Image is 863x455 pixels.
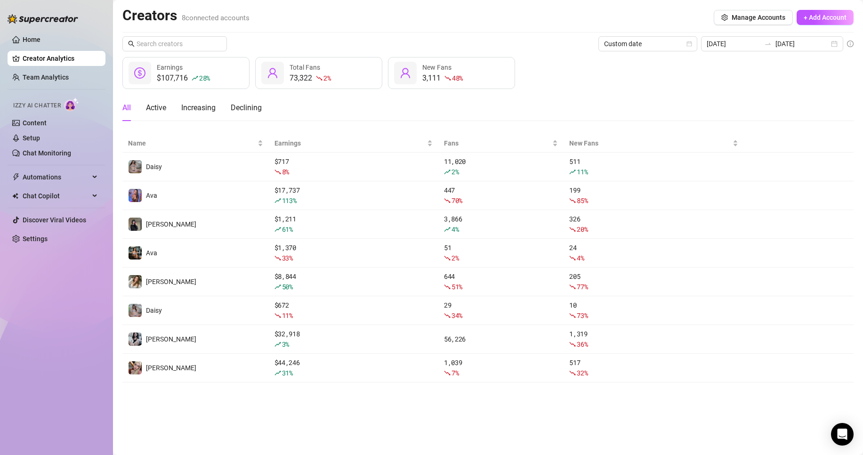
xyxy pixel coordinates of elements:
span: fall [569,284,576,290]
div: 3,866 [444,214,558,235]
span: Earnings [157,64,183,71]
span: to [764,40,772,48]
span: fall [569,312,576,319]
span: 77 % [577,282,588,291]
div: 447 [444,185,558,206]
span: fall [444,197,451,204]
span: rise [274,226,281,233]
span: Daisy [146,163,162,171]
div: 517 [569,357,738,378]
span: info-circle [847,41,854,47]
span: [PERSON_NAME] [146,335,196,343]
span: user [400,67,411,79]
a: Discover Viral Videos [23,216,86,224]
div: 73,322 [290,73,331,84]
span: 113 % [282,196,297,205]
div: 644 [444,271,558,292]
span: fall [274,312,281,319]
span: 11 % [282,311,293,320]
button: + Add Account [797,10,854,25]
img: AI Chatter [65,97,79,111]
span: Ava [146,249,157,257]
span: fall [569,255,576,261]
span: 20 % [577,225,588,234]
div: $ 8,844 [274,271,433,292]
button: Manage Accounts [714,10,793,25]
span: fall [444,255,451,261]
span: 48 % [452,73,463,82]
div: 51 [444,243,558,263]
span: 28 % [199,73,210,82]
div: 1,039 [444,357,558,378]
span: Fans [444,138,550,148]
span: 2 % [452,167,459,176]
span: New Fans [422,64,452,71]
span: rise [274,341,281,348]
span: 70 % [452,196,462,205]
div: 1,319 [569,329,738,349]
a: Content [23,119,47,127]
div: All [122,102,131,114]
span: fall [274,255,281,261]
span: 4 % [452,225,459,234]
span: fall [444,75,451,81]
span: rise [192,75,198,81]
span: rise [274,370,281,376]
span: 34 % [452,311,462,320]
span: Custom date [604,37,692,51]
a: Creator Analytics [23,51,98,66]
span: rise [444,169,451,175]
div: 205 [569,271,738,292]
span: swap-right [764,40,772,48]
div: 199 [569,185,738,206]
span: Manage Accounts [732,14,785,21]
div: 56,226 [444,334,558,344]
input: Start date [707,39,760,49]
th: Fans [438,134,564,153]
div: 24 [569,243,738,263]
div: Declining [231,102,262,114]
span: fall [569,370,576,376]
span: fall [444,312,451,319]
span: Total Fans [290,64,320,71]
img: Chat Copilot [12,193,18,199]
span: [PERSON_NAME] [146,278,196,285]
h2: Creators [122,7,250,24]
span: setting [721,14,728,21]
span: [PERSON_NAME] [146,364,196,372]
span: 7 % [452,368,459,377]
span: thunderbolt [12,173,20,181]
span: fall [569,197,576,204]
span: Izzy AI Chatter [13,101,61,110]
span: Chat Copilot [23,188,89,203]
span: 8 connected accounts [182,14,250,22]
div: $ 32,918 [274,329,433,349]
span: 31 % [282,368,293,377]
span: 8 % [282,167,289,176]
a: Settings [23,235,48,243]
span: rise [444,226,451,233]
div: $ 1,211 [274,214,433,235]
div: 511 [569,156,738,177]
img: Sadie [129,333,142,346]
span: dollar-circle [134,67,145,79]
span: rise [274,284,281,290]
span: rise [274,197,281,204]
span: 36 % [577,340,588,349]
span: 51 % [452,282,462,291]
span: calendar [686,41,692,47]
span: Name [128,138,256,148]
div: 11,020 [444,156,558,177]
div: $ 672 [274,300,433,321]
span: 33 % [282,253,293,262]
span: fall [569,226,576,233]
span: fall [569,341,576,348]
span: 85 % [577,196,588,205]
img: Anna [129,361,142,374]
span: Daisy [146,307,162,314]
span: 32 % [577,368,588,377]
span: 73 % [577,311,588,320]
span: 2 % [323,73,331,82]
div: 326 [569,214,738,235]
span: New Fans [569,138,731,148]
